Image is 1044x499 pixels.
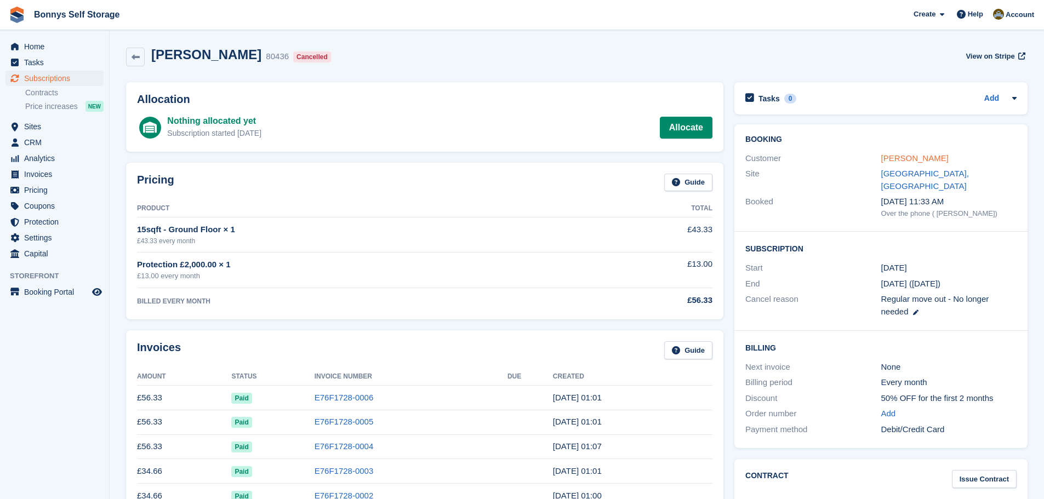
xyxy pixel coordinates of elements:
div: £56.33 [595,294,713,307]
div: Booked [745,196,881,219]
a: Guide [664,174,712,192]
h2: Pricing [137,174,174,192]
td: £34.66 [137,459,231,484]
span: Capital [24,246,90,261]
a: Preview store [90,285,104,299]
a: E76F1728-0003 [315,466,374,475]
time: 2025-06-04 00:07:38 UTC [553,441,602,451]
h2: Tasks [758,94,780,104]
h2: Invoices [137,341,181,359]
a: menu [5,55,104,70]
div: Customer [745,152,881,165]
a: menu [5,39,104,54]
a: E76F1728-0005 [315,417,374,426]
div: Debit/Credit Card [881,423,1017,436]
a: menu [5,182,104,198]
div: Cancel reason [745,293,881,318]
span: Home [24,39,90,54]
a: menu [5,198,104,214]
h2: Billing [745,342,1017,353]
a: Allocate [660,117,712,139]
h2: Booking [745,135,1017,144]
a: menu [5,167,104,182]
h2: Allocation [137,93,712,106]
div: Next invoice [745,361,881,374]
div: Discount [745,392,881,405]
h2: [PERSON_NAME] [151,47,261,62]
span: Protection [24,214,90,230]
div: Subscription started [DATE] [167,128,261,139]
h2: Subscription [745,243,1017,254]
a: Bonnys Self Storage [30,5,124,24]
th: Invoice Number [315,368,507,386]
div: Start [745,262,881,274]
div: None [881,361,1017,374]
a: menu [5,214,104,230]
a: menu [5,71,104,86]
div: BILLED EVERY MONTH [137,296,595,306]
a: [GEOGRAPHIC_DATA], [GEOGRAPHIC_DATA] [881,169,969,191]
span: Subscriptions [24,71,90,86]
th: Status [231,368,314,386]
span: Regular move out - No longer needed [881,294,989,316]
span: Analytics [24,151,90,166]
th: Due [507,368,553,386]
td: £56.33 [137,410,231,434]
div: Site [745,168,881,192]
div: Cancelled [293,51,331,62]
td: £56.33 [137,434,231,459]
span: Invoices [24,167,90,182]
span: CRM [24,135,90,150]
div: [DATE] 11:33 AM [881,196,1017,208]
div: End [745,278,881,290]
a: menu [5,246,104,261]
div: £43.33 every month [137,236,595,246]
span: Paid [231,417,252,428]
a: menu [5,284,104,300]
div: NEW [85,101,104,112]
div: Over the phone ( [PERSON_NAME]) [881,208,1017,219]
td: £43.33 [595,217,713,252]
span: Account [1006,9,1034,20]
span: [DATE] ([DATE]) [881,279,941,288]
div: 80436 [266,50,289,63]
div: 15sqft - Ground Floor × 1 [137,223,595,236]
span: Tasks [24,55,90,70]
span: Price increases [25,101,78,112]
td: £56.33 [137,386,231,410]
div: Every month [881,376,1017,389]
div: Nothing allocated yet [167,114,261,128]
th: Amount [137,368,231,386]
img: stora-icon-8386f47178a22dfd0bd8f6a31ec36ba5ce8667c1dd55bd0f319d3a0aa187defe.svg [9,7,25,23]
span: Pricing [24,182,90,198]
span: View on Stripe [966,51,1014,62]
a: menu [5,135,104,150]
a: E76F1728-0006 [315,393,374,402]
div: Order number [745,408,881,420]
a: Issue Contract [952,470,1017,488]
div: 50% OFF for the first 2 months [881,392,1017,405]
a: [PERSON_NAME] [881,153,949,163]
span: Paid [231,441,252,452]
a: menu [5,230,104,245]
span: Paid [231,466,252,477]
a: View on Stripe [961,47,1028,65]
td: £13.00 [595,252,713,288]
a: Add [984,93,999,105]
time: 2025-04-04 00:00:00 UTC [881,262,907,274]
span: Help [968,9,983,20]
span: Booking Portal [24,284,90,300]
span: Settings [24,230,90,245]
time: 2025-05-04 00:01:44 UTC [553,466,602,475]
a: menu [5,119,104,134]
th: Total [595,200,713,217]
a: Guide [664,341,712,359]
img: James Bonny [993,9,1004,20]
th: Product [137,200,595,217]
a: Add [881,408,896,420]
a: menu [5,151,104,166]
div: Payment method [745,423,881,436]
span: Storefront [10,271,109,282]
div: Protection £2,000.00 × 1 [137,259,595,271]
span: Sites [24,119,90,134]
